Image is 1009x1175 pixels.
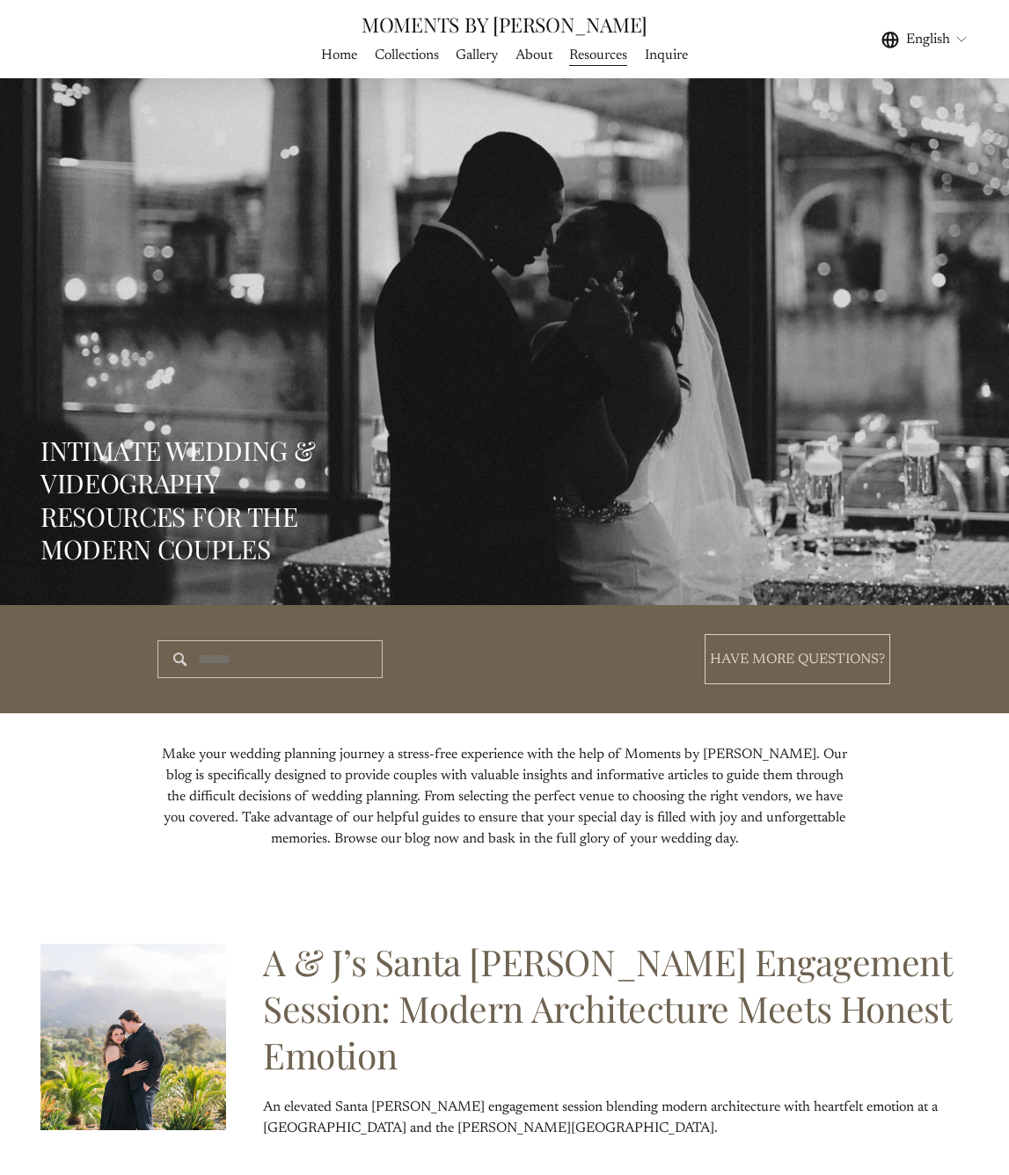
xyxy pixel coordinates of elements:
a: Resources [569,43,627,67]
a: HAVE MORE QUESTIONS? [705,634,890,683]
a: Collections [375,43,439,67]
a: folder dropdown [456,43,498,67]
div: language picker [881,27,969,51]
a: A & J’s Santa [PERSON_NAME] Engagement Session: Modern Architecture Meets Honest Emotion [263,938,952,1078]
span: English [906,29,950,50]
input: Search [157,640,383,678]
span: Gallery [456,45,498,66]
a: Home [321,43,357,67]
a: Inquire [645,43,688,67]
a: About [515,43,552,67]
h1: INTIMATE WEDDING & VIDEOGRAPHY RESOURCES FOR THE MODERN COUPLES [40,434,343,565]
img: A &amp; J’s Santa Barbara Engagement Session: Modern Architecture Meets Honest Emotion [40,944,226,1130]
a: MOMENTS BY [PERSON_NAME] [362,11,648,38]
p: Make your wedding planning journey a stress-free experience with the help of Moments by [PERSON_N... [157,744,852,850]
p: An elevated Santa [PERSON_NAME] engagement session blending modern architecture with heartfelt em... [263,1097,969,1139]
